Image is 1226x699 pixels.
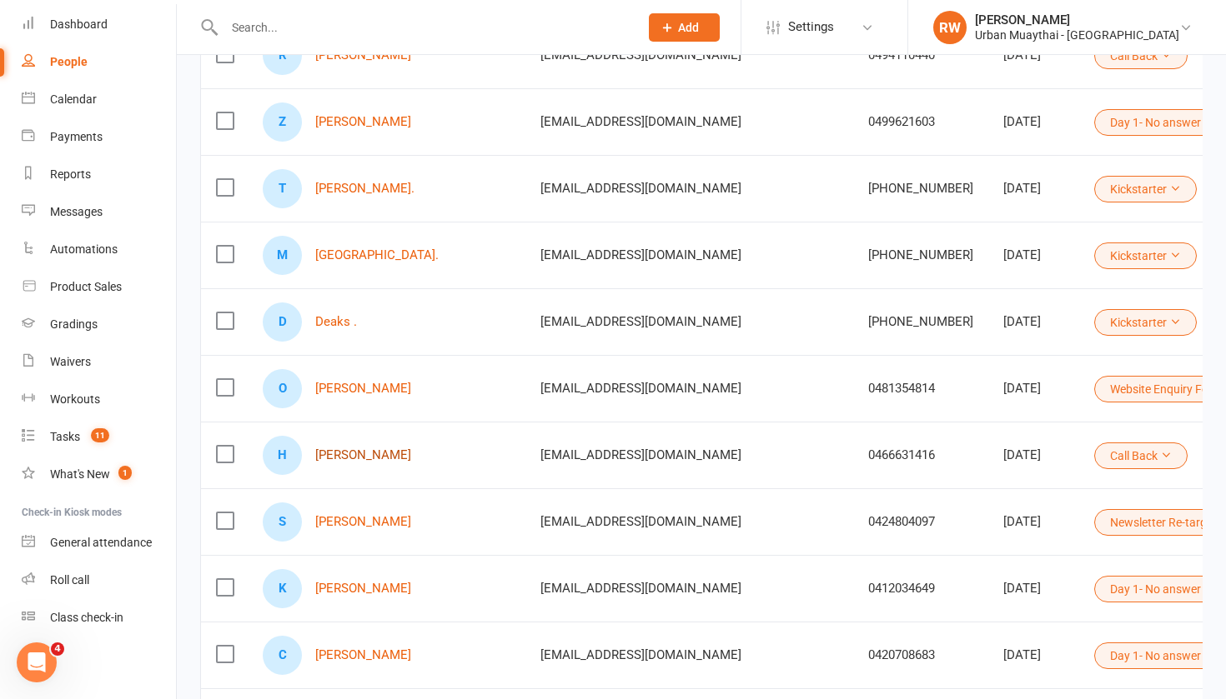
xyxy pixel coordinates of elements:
[50,536,152,549] div: General attendance
[263,102,302,142] div: Zoe
[868,582,973,596] div: 0412034649
[315,582,411,596] a: [PERSON_NAME]
[22,456,176,493] a: What's New1
[263,436,302,475] div: Hannah
[50,92,97,106] div: Calendar
[788,8,834,46] span: Settings
[263,569,302,608] div: Khalila
[868,248,973,262] div: [PHONE_NUMBER]
[1094,442,1188,469] button: Call Back
[868,115,973,129] div: 0499621603
[315,182,415,196] a: [PERSON_NAME].
[868,515,973,529] div: 0424804097
[1003,115,1064,129] div: [DATE]
[22,562,176,599] a: Roll call
[263,236,302,275] div: Myanna
[50,317,98,331] div: Gradings
[50,130,103,143] div: Payments
[315,448,411,462] a: [PERSON_NAME]
[868,382,973,396] div: 0481354814
[263,169,302,208] div: Tyson
[22,6,176,43] a: Dashboard
[1003,315,1064,329] div: [DATE]
[22,193,176,231] a: Messages
[540,306,741,337] span: [EMAIL_ADDRESS][DOMAIN_NAME]
[50,167,91,181] div: Reports
[50,573,89,587] div: Roll call
[22,81,176,118] a: Calendar
[540,106,741,137] span: [EMAIL_ADDRESS][DOMAIN_NAME]
[22,43,176,81] a: People
[868,315,973,329] div: [PHONE_NUMBER]
[22,343,176,381] a: Waivers
[50,430,80,443] div: Tasks
[540,239,741,271] span: [EMAIL_ADDRESS][DOMAIN_NAME]
[219,16,627,39] input: Search...
[315,248,439,262] a: [GEOGRAPHIC_DATA].
[1003,48,1064,62] div: [DATE]
[51,642,64,656] span: 4
[17,642,57,682] iframe: Intercom live chat
[1003,515,1064,529] div: [DATE]
[50,467,110,481] div: What's New
[540,506,741,537] span: [EMAIL_ADDRESS][DOMAIN_NAME]
[263,369,302,408] div: Owen
[1094,242,1197,269] button: Kickstarter
[22,231,176,268] a: Automations
[22,381,176,418] a: Workouts
[50,392,100,406] div: Workouts
[263,36,302,75] div: Romana
[22,418,176,456] a: Tasks 11
[1003,382,1064,396] div: [DATE]
[263,302,302,342] div: Deaks
[540,439,741,471] span: [EMAIL_ADDRESS][DOMAIN_NAME]
[50,280,122,293] div: Product Sales
[50,355,91,368] div: Waivers
[1094,176,1197,202] button: Kickstarter
[22,306,176,343] a: Gradings
[315,315,357,329] a: Deaks .
[315,648,411,662] a: [PERSON_NAME]
[22,156,176,193] a: Reports
[868,182,973,196] div: [PHONE_NUMBER]
[868,648,973,662] div: 0420708683
[22,599,176,637] a: Class kiosk mode
[868,448,973,462] div: 0466631416
[118,466,132,480] span: 1
[1094,309,1197,336] button: Kickstarter
[22,524,176,562] a: General attendance kiosk mode
[50,205,103,218] div: Messages
[649,13,720,42] button: Add
[540,572,741,604] span: [EMAIL_ADDRESS][DOMAIN_NAME]
[50,55,88,68] div: People
[975,12,1179,27] div: [PERSON_NAME]
[50,611,123,624] div: Class check-in
[50,242,118,256] div: Automations
[263,636,302,675] div: Cherry
[678,21,699,34] span: Add
[1003,582,1064,596] div: [DATE]
[540,39,741,71] span: [EMAIL_ADDRESS][DOMAIN_NAME]
[540,372,741,404] span: [EMAIL_ADDRESS][DOMAIN_NAME]
[263,502,302,542] div: Sasha
[315,515,411,529] a: [PERSON_NAME]
[1003,648,1064,662] div: [DATE]
[868,48,973,62] div: 0494110440
[315,382,411,396] a: [PERSON_NAME]
[315,48,411,62] a: [PERSON_NAME]
[1003,448,1064,462] div: [DATE]
[1003,182,1064,196] div: [DATE]
[50,17,108,31] div: Dashboard
[1094,42,1188,69] button: Call Back
[91,428,109,442] span: 11
[540,639,741,671] span: [EMAIL_ADDRESS][DOMAIN_NAME]
[540,172,741,204] span: [EMAIL_ADDRESS][DOMAIN_NAME]
[22,268,176,306] a: Product Sales
[933,11,967,44] div: RW
[315,115,411,129] a: [PERSON_NAME]
[22,118,176,156] a: Payments
[975,27,1179,42] div: Urban Muaythai - [GEOGRAPHIC_DATA]
[1003,248,1064,262] div: [DATE]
